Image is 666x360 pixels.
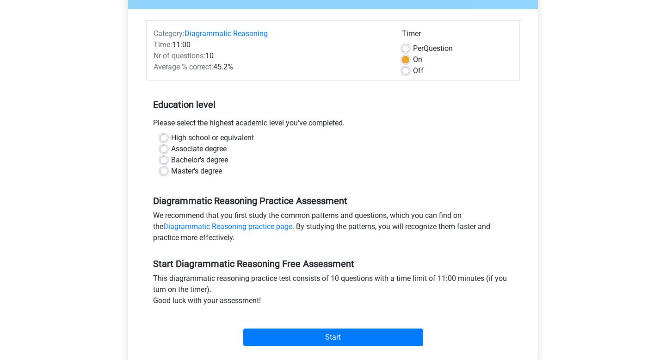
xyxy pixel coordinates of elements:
h5: Education level [153,95,513,114]
a: Diagrammatic Reasoning [185,29,268,38]
div: We recommend that you first study the common patterns and questions, which you can find on the . ... [146,210,520,247]
span: Nr of questions: [154,51,205,60]
div: This diagrammatic reasoning practice test consists of 10 questions with a time limit of 11:00 min... [146,273,520,310]
label: Off [413,65,424,76]
span: Category: [154,29,185,38]
h5: Diagrammatic Reasoning Practice Assessment [153,195,513,206]
div: Timer [402,28,512,43]
label: Associate degree [171,143,227,155]
label: High school or equivalent [171,132,254,143]
h5: Start Diagrammatic Reasoning Free Assessment [153,258,513,269]
label: Master's degree [171,166,222,177]
label: Question [413,43,453,54]
div: 45.2% [147,62,395,73]
div: 10 [147,50,395,62]
span: Average % correct: [154,62,213,71]
div: 11:00 [147,39,395,50]
label: Bachelor's degree [171,155,228,166]
span: Per [413,44,424,53]
span: Time: [154,40,172,49]
label: On [413,54,422,65]
a: Diagrammatic Reasoning practice page [163,222,292,231]
input: Start [243,329,423,346]
div: Please select the highest academic level you’ve completed. [146,118,520,132]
